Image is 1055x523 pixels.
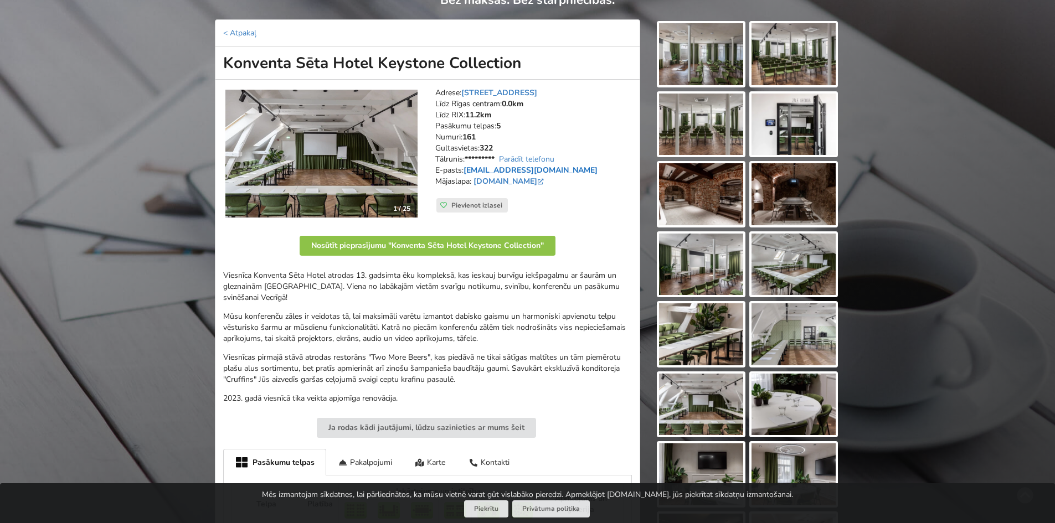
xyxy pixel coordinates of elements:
[659,163,743,225] img: Konventa Sēta Hotel Keystone Collection | Vecrīga | Pasākumu vieta - galerijas bilde
[225,90,418,218] img: Viesnīca | Vecrīga | Konventa Sēta Hotel Keystone Collection
[659,303,743,365] img: Konventa Sēta Hotel Keystone Collection | Vecrīga | Pasākumu vieta - galerijas bilde
[752,94,836,156] img: Konventa Sēta Hotel Keystone Collection | Vecrīga | Pasākumu vieta - galerijas bilde
[659,443,743,505] img: Konventa Sēta Hotel Keystone Collection | Vecrīga | Pasākumu vieta - galerijas bilde
[752,303,836,365] img: Konventa Sēta Hotel Keystone Collection | Vecrīga | Pasākumu vieta - galerijas bilde
[223,393,632,404] p: 2023. gadā viesnīcā tika veikta apjomīga renovācija.
[326,449,404,475] div: Pakalpojumi
[404,449,457,475] div: Karte
[387,200,417,217] div: 1 / 25
[752,23,836,85] img: Konventa Sēta Hotel Keystone Collection | Vecrīga | Pasākumu vieta - galerijas bilde
[461,87,537,98] a: [STREET_ADDRESS]
[223,311,632,344] p: Mūsu konferenču zāles ir veidotas tā, lai maksimāli varētu izmantot dabisko gaismu un harmoniski ...
[659,234,743,296] img: Konventa Sēta Hotel Keystone Collection | Vecrīga | Pasākumu vieta - galerijas bilde
[659,23,743,85] img: Konventa Sēta Hotel Keystone Collection | Vecrīga | Pasākumu vieta - galerijas bilde
[512,500,590,517] a: Privātuma politika
[462,132,476,142] strong: 161
[223,352,632,385] p: Viesnīcas pirmajā stāvā atrodas restorāns "Two More Beers", kas piedāvā ne tikai sātīgas maltītes...
[752,374,836,436] img: Konventa Sēta Hotel Keystone Collection | Vecrīga | Pasākumu vieta - galerijas bilde
[752,443,836,505] img: Konventa Sēta Hotel Keystone Collection | Vecrīga | Pasākumu vieta - galerijas bilde
[465,110,491,120] strong: 11.2km
[752,163,836,225] img: Konventa Sēta Hotel Keystone Collection | Vecrīga | Pasākumu vieta - galerijas bilde
[215,47,640,80] h1: Konventa Sēta Hotel Keystone Collection
[435,87,632,198] address: Adrese: Līdz Rīgas centram: Līdz RIX: Pasākumu telpas: Numuri: Gultasvietas: Tālrunis: E-pasts: M...
[752,234,836,296] img: Konventa Sēta Hotel Keystone Collection | Vecrīga | Pasākumu vieta - galerijas bilde
[223,28,256,38] a: < Atpakaļ
[223,270,632,303] p: Viesnīca Konventa Sēta Hotel atrodas 13. gadsimta ēku kompleksā, kas ieskauj burvīgu iekšpagalmu ...
[457,449,521,475] div: Kontakti
[659,374,743,436] img: Konventa Sēta Hotel Keystone Collection | Vecrīga | Pasākumu vieta - galerijas bilde
[317,418,536,438] button: Ja rodas kādi jautājumi, lūdzu sazinieties ar mums šeit
[502,99,523,109] strong: 0.0km
[659,94,743,156] img: Konventa Sēta Hotel Keystone Collection | Vecrīga | Pasākumu vieta - galerijas bilde
[225,90,418,218] a: Viesnīca | Vecrīga | Konventa Sēta Hotel Keystone Collection 1 / 25
[496,121,501,131] strong: 5
[223,449,326,475] div: Pasākumu telpas
[464,500,508,517] button: Piekrītu
[480,143,493,153] strong: 322
[300,236,555,256] button: Nosūtīt pieprasījumu "Konventa Sēta Hotel Keystone Collection"
[451,201,502,210] span: Pievienot izlasei
[464,165,598,175] a: [EMAIL_ADDRESS][DOMAIN_NAME]
[499,154,554,164] a: Parādīt telefonu
[474,176,546,187] a: [DOMAIN_NAME]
